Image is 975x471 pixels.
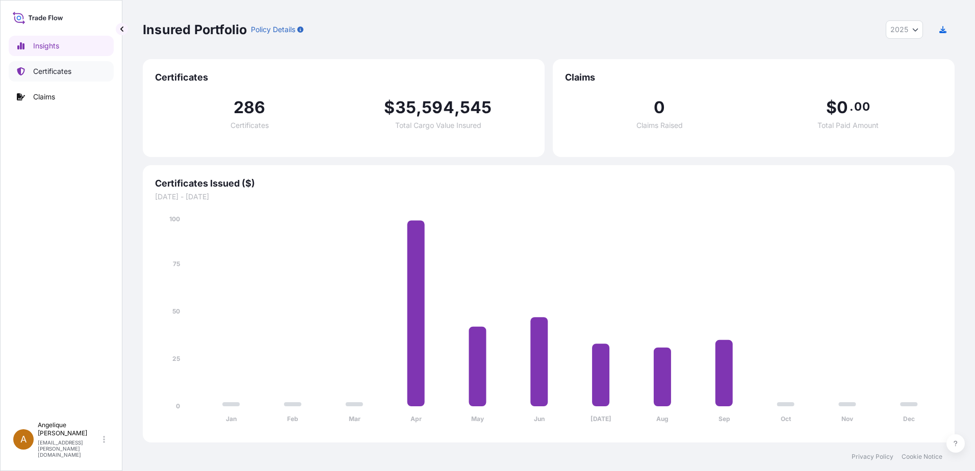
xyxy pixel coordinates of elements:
span: 0 [654,99,665,116]
p: Policy Details [251,24,295,35]
tspan: 100 [169,215,180,223]
span: Total Cargo Value Insured [395,122,481,129]
tspan: 50 [172,307,180,315]
a: Cookie Notice [902,453,942,461]
p: Certificates [33,66,71,76]
tspan: 0 [176,402,180,410]
span: [DATE] - [DATE] [155,192,942,202]
span: Certificates [230,122,269,129]
span: , [416,99,422,116]
tspan: Feb [287,415,298,423]
span: 0 [837,99,848,116]
p: [EMAIL_ADDRESS][PERSON_NAME][DOMAIN_NAME] [38,439,101,458]
p: Insured Portfolio [143,21,247,38]
tspan: [DATE] [591,415,611,423]
tspan: Apr [410,415,422,423]
a: Certificates [9,61,114,82]
span: 2025 [890,24,908,35]
p: Angelique [PERSON_NAME] [38,421,101,437]
tspan: 75 [173,260,180,268]
tspan: Dec [903,415,915,423]
span: 286 [234,99,266,116]
a: Insights [9,36,114,56]
tspan: May [471,415,484,423]
tspan: Sep [719,415,730,423]
a: Claims [9,87,114,107]
span: 00 [854,102,869,111]
span: 545 [460,99,492,116]
span: 35 [395,99,416,116]
span: Certificates [155,71,532,84]
tspan: Aug [656,415,669,423]
span: $ [826,99,837,116]
tspan: Jun [534,415,545,423]
span: Claims [565,71,942,84]
tspan: Jan [226,415,237,423]
span: Claims Raised [636,122,683,129]
p: Claims [33,92,55,102]
tspan: Nov [841,415,854,423]
span: 594 [422,99,454,116]
span: $ [384,99,395,116]
span: A [20,434,27,444]
button: Year Selector [886,20,923,39]
p: Insights [33,41,59,51]
tspan: Oct [781,415,791,423]
span: Certificates Issued ($) [155,177,942,190]
span: Total Paid Amount [817,122,879,129]
tspan: Mar [349,415,361,423]
tspan: 25 [172,355,180,362]
a: Privacy Policy [852,453,893,461]
span: . [850,102,853,111]
span: , [454,99,460,116]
